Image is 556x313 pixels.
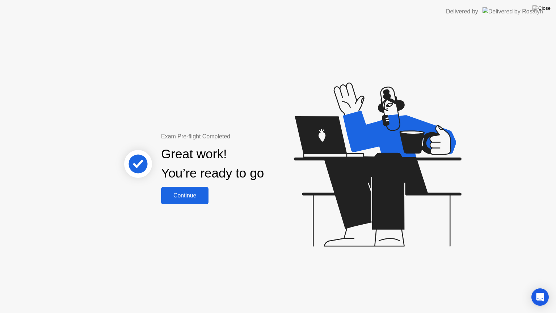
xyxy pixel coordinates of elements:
[161,145,264,183] div: Great work! You’re ready to go
[532,5,551,11] img: Close
[161,132,311,141] div: Exam Pre-flight Completed
[446,7,478,16] div: Delivered by
[531,288,549,306] div: Open Intercom Messenger
[163,192,206,199] div: Continue
[161,187,208,204] button: Continue
[483,7,543,16] img: Delivered by Rosalyn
